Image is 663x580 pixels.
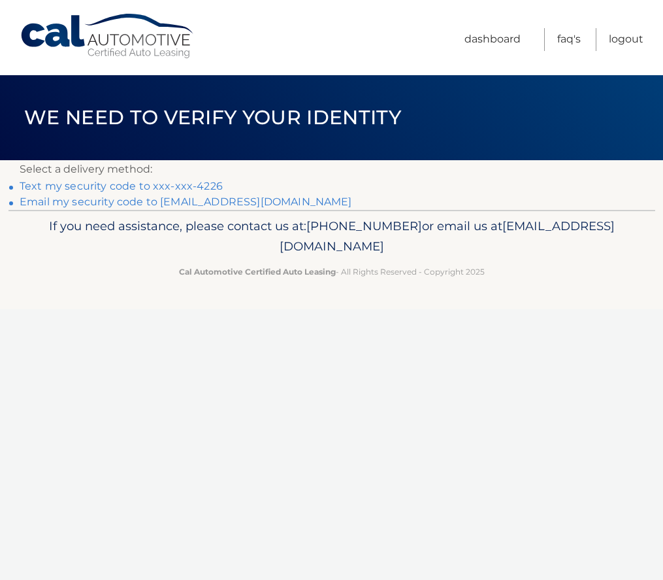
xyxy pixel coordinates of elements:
a: Dashboard [464,28,521,51]
p: Select a delivery method: [20,160,643,179]
a: Email my security code to [EMAIL_ADDRESS][DOMAIN_NAME] [20,196,352,208]
p: - All Rights Reserved - Copyright 2025 [28,265,636,279]
a: Cal Automotive [20,13,196,60]
strong: Cal Automotive Certified Auto Leasing [179,267,336,277]
a: Logout [609,28,643,51]
a: FAQ's [557,28,581,51]
a: Text my security code to xxx-xxx-4226 [20,180,223,192]
span: We need to verify your identity [24,105,401,129]
span: [PHONE_NUMBER] [306,218,422,233]
p: If you need assistance, please contact us at: or email us at [28,216,636,258]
